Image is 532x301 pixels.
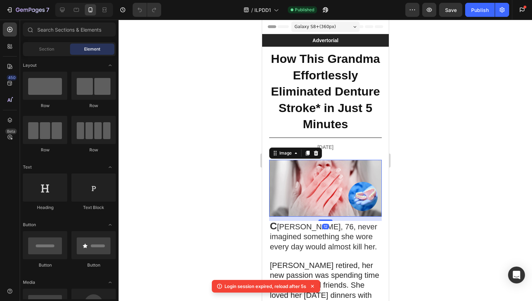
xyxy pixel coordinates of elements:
div: 450 [7,75,17,80]
iframe: Design area [262,20,389,301]
span: Published [295,7,314,13]
div: Button [71,262,116,268]
div: Open Intercom Messenger [508,267,525,283]
span: Element [84,46,100,52]
span: / [251,6,253,14]
div: Row [23,147,67,153]
div: Button [23,262,67,268]
div: Heading [23,204,67,211]
div: Text Block [71,204,116,211]
span: Text [23,164,32,170]
div: Row [23,103,67,109]
span: Button [23,222,36,228]
div: Beta [5,129,17,134]
div: Row [71,103,116,109]
p: Login session expired, reload after 5s [224,283,306,290]
span: Save [445,7,457,13]
div: Row [71,147,116,153]
span: Toggle open [104,219,116,230]
div: Undo/Redo [133,3,161,17]
span: Section [39,46,54,52]
span: Layout [23,62,37,68]
button: Publish [465,3,495,17]
span: ILPDD1 [254,6,271,14]
button: 7 [3,3,52,17]
span: Media [23,279,35,286]
button: Save [439,3,462,17]
span: Toggle open [104,162,116,173]
input: Search Sections & Elements [23,22,116,37]
p: 7 [46,6,49,14]
div: Publish [471,6,489,14]
span: Toggle open [104,60,116,71]
span: Toggle open [104,277,116,288]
